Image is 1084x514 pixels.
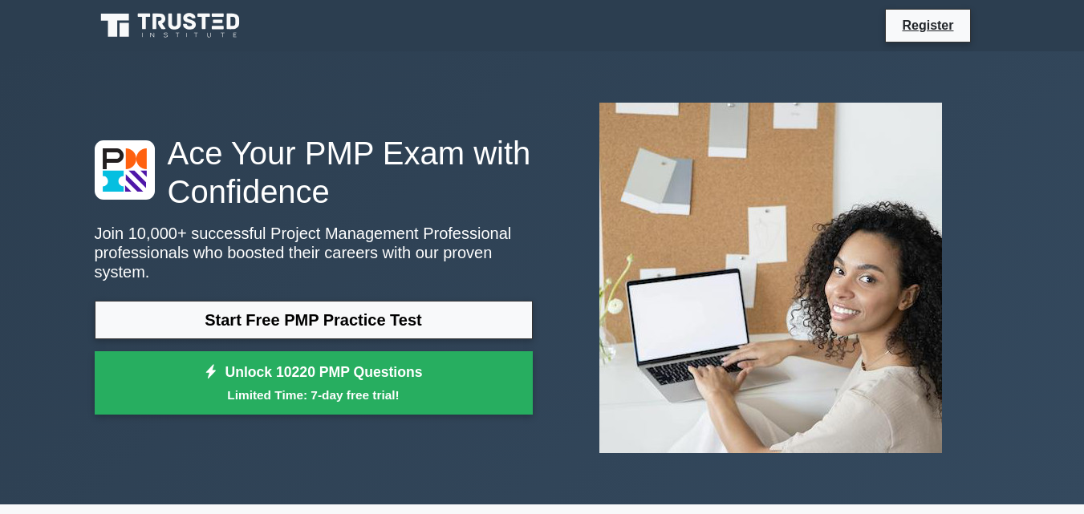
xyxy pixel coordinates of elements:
[115,386,513,404] small: Limited Time: 7-day free trial!
[95,301,533,339] a: Start Free PMP Practice Test
[95,351,533,415] a: Unlock 10220 PMP QuestionsLimited Time: 7-day free trial!
[892,15,963,35] a: Register
[95,224,533,281] p: Join 10,000+ successful Project Management Professional professionals who boosted their careers w...
[95,134,533,211] h1: Ace Your PMP Exam with Confidence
